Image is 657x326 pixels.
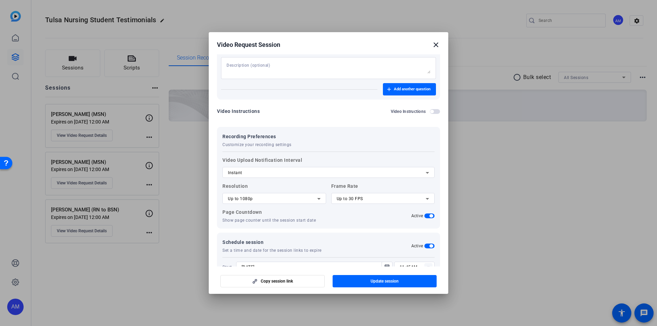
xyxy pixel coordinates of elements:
[383,83,436,95] button: Add another question
[222,264,234,270] span: Start
[222,142,292,147] span: Customize your recording settings
[371,278,399,284] span: Update session
[222,182,326,204] label: Resolution
[331,182,435,204] label: Frame Rate
[432,41,440,49] mat-icon: close
[394,87,430,92] span: Add another question
[411,243,423,249] h2: Active
[222,132,292,141] span: Recording Preferences
[217,41,440,49] div: Video Request Session
[222,218,326,223] p: Show page counter until the session start date
[400,263,435,271] input: Time
[337,196,363,201] span: Up to 30 FPS
[222,156,435,178] label: Video Upload Notification Interval
[217,107,260,115] div: Video Instructions
[391,109,426,114] h2: Video Instructions
[228,196,253,201] span: Up to 1080p
[220,275,325,287] button: Copy session link
[222,248,322,253] span: Set a time and date for the session links to expire
[382,262,392,273] button: Open calendar
[333,275,437,287] button: Update session
[242,263,380,271] input: Choose start date
[222,238,322,246] span: Schedule session
[261,278,293,284] span: Copy session link
[222,208,326,216] p: Page Countdown
[228,170,242,175] span: Instant
[411,213,423,219] h2: Active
